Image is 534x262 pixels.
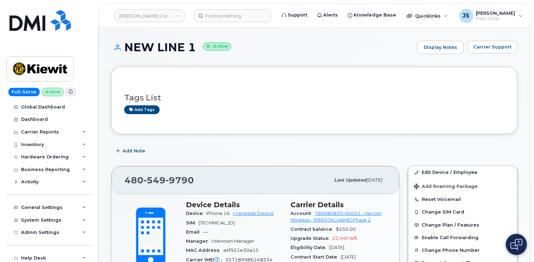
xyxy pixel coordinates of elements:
span: Add Roaming Package [414,184,478,190]
span: Contract Start Date [291,254,341,260]
small: Active [203,42,231,51]
span: 9790 [166,175,194,185]
span: iPhone 16 [206,211,230,216]
button: Change SIM Card [408,206,517,218]
span: [TECHNICAL_ID] [199,220,235,225]
span: Carrier Support [473,44,512,50]
span: Manager [186,238,212,244]
span: MAC Address [186,248,223,253]
span: 22 mth left [332,236,357,241]
span: Contract balance [291,227,336,232]
span: [DATE] [341,254,356,260]
button: Change Phone Number [408,244,517,257]
img: Open chat [510,239,522,250]
button: Reset Voicemail [408,193,517,206]
a: Edit Device / Employee [408,166,517,179]
button: Change Plan / Features [408,219,517,231]
a: + Upgrade Device [233,211,274,216]
span: — [203,229,208,235]
span: Last updated [334,177,366,183]
h3: Tags List [124,93,505,102]
span: [DATE] [366,177,382,183]
span: $650.00 [336,227,356,232]
span: Upgrade Status [291,236,332,241]
span: Enable Call Forwarding [422,235,479,240]
span: 549 [143,175,166,185]
span: Device [186,211,206,216]
a: 786080835-00001 - Verizon Wireless - [PERSON_NAME] Phase 2 [291,211,382,222]
span: Unknown Manager [212,238,254,244]
span: Email [186,229,203,235]
span: 480 [125,175,194,185]
span: Eligibility Date [291,245,329,250]
a: Add tags [124,105,160,114]
h3: Carrier Details [291,201,387,209]
a: Display Notes [417,41,464,54]
button: Carrier Support [467,41,518,53]
span: SIM [186,220,199,225]
h3: Device Details [186,201,282,209]
button: Enable Call Forwarding [408,231,517,244]
span: Account [291,211,315,216]
span: a4f921e30a15 [223,248,259,253]
span: Change Plan / Features [422,222,479,228]
span: [DATE] [329,245,344,250]
span: Add Note [122,148,145,154]
h1: NEW LINE 1 [111,41,414,53]
button: Add Note [111,145,151,157]
button: Add Roaming Package [408,179,517,193]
